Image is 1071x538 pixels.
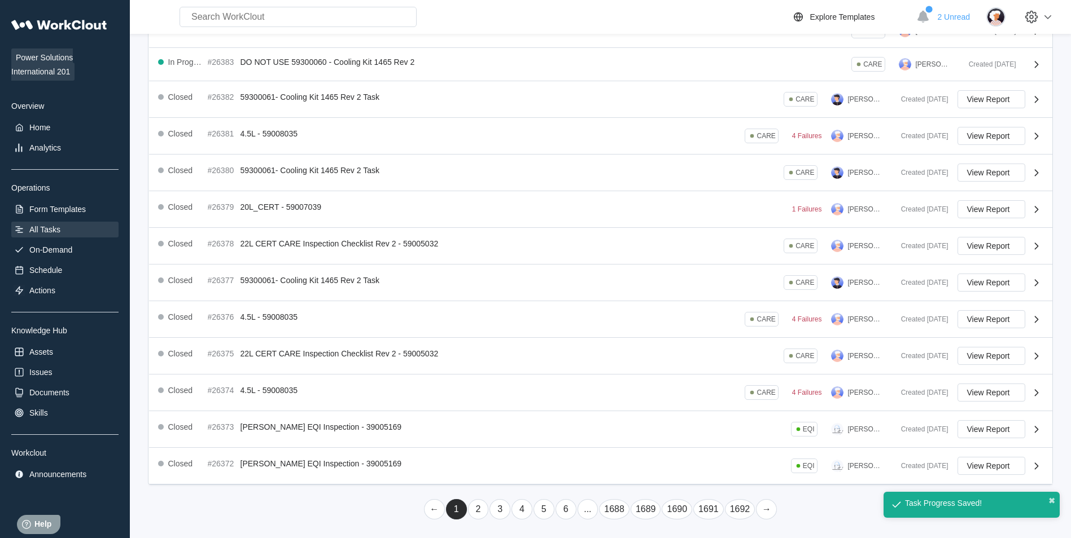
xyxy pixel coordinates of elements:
[795,242,814,250] div: CARE
[241,92,379,102] span: 59300061- Cooling Kit 1465 Rev 2 Task
[149,48,1052,81] a: In Progress#26383DO NOT USE 59300060 - Cooling Kit 1465 Rev 2CARE[PERSON_NAME]Created [DATE]
[208,386,236,395] div: #26374
[241,58,415,67] span: DO NOT USE 59300060 - Cooling Kit 1465 Rev 2
[892,132,948,140] div: Created [DATE]
[892,205,948,213] div: Created [DATE]
[892,169,948,177] div: Created [DATE]
[958,200,1025,218] button: View Report
[149,118,1052,155] a: Closed#263814.5L - 59008035CARE4 Failures[PERSON_NAME]Created [DATE]View Report
[899,58,911,70] img: user-3.png
[149,191,1052,228] a: Closed#2637920L_CERT - 590070391 Failures[PERSON_NAME]Created [DATE]View Report
[446,499,467,519] a: Page 1 is your current page
[29,225,60,234] div: All Tasks
[241,276,379,285] span: 59300061- Cooling Kit 1465 Rev 2 Task
[958,274,1025,292] button: View Report
[11,222,119,237] a: All Tasks
[168,459,193,468] div: Closed
[168,202,193,211] div: Closed
[967,279,1010,286] span: View Report
[848,462,883,470] div: [PERSON_NAME]
[1048,496,1055,505] button: close
[958,347,1025,365] button: View Report
[11,283,119,298] a: Actions
[29,408,48,417] div: Skills
[960,60,1016,68] div: Created [DATE]
[693,499,724,519] a: Page 1691
[905,499,982,508] div: Task Progress Saved!
[848,425,883,433] div: [PERSON_NAME]
[241,386,298,395] span: 4.5L - 59008035
[11,448,119,457] div: Workclout
[863,60,882,68] div: CARE
[831,93,843,105] img: user-5.png
[29,470,86,479] div: Announcements
[168,276,193,285] div: Closed
[756,499,777,519] a: Next page
[149,81,1052,118] a: Closed#2638259300061- Cooling Kit 1465 Rev 2 TaskCARE[PERSON_NAME]Created [DATE]View Report
[29,245,72,254] div: On-Demand
[149,301,1052,338] a: Closed#263764.5L - 59008035CARE4 Failures[PERSON_NAME]Created [DATE]View Report
[208,58,236,67] div: #26383
[29,286,55,295] div: Actions
[792,315,822,323] div: 4 Failures
[29,205,86,214] div: Form Templates
[810,12,875,21] div: Explore Templates
[11,326,119,335] div: Knowledge Hub
[11,120,119,135] a: Home
[831,350,843,362] img: user-3.png
[831,386,843,399] img: user-3.png
[967,389,1010,396] span: View Report
[241,312,298,321] span: 4.5L - 59008035
[241,202,321,211] span: 20L_CERT - 59007039
[149,338,1052,374] a: Closed#2637522L CERT CARE Inspection Checklist Rev 2 - 59005032CARE[PERSON_NAME]Created [DATE]Vie...
[803,425,815,433] div: EQI
[848,242,883,250] div: [PERSON_NAME]
[757,132,775,140] div: CARE
[831,240,843,252] img: user-3.png
[208,276,236,285] div: #26377
[180,7,417,27] input: Search WorkClout
[556,499,576,519] a: Page 6
[149,155,1052,191] a: Closed#2638059300061- Cooling Kit 1465 Rev 2 TaskCARE[PERSON_NAME]Created [DATE]View Report
[916,60,951,68] div: [PERSON_NAME]
[149,411,1052,448] a: Closed#26373[PERSON_NAME] EQI Inspection - 39005169EQI[PERSON_NAME]Created [DATE]View Report
[11,385,119,400] a: Documents
[11,183,119,192] div: Operations
[795,352,814,360] div: CARE
[168,386,193,395] div: Closed
[831,460,843,472] img: clout-09.png
[11,466,119,482] a: Announcements
[967,95,1010,103] span: View Report
[468,499,489,519] a: Page 2
[208,129,236,138] div: #26381
[208,92,236,102] div: #26382
[29,123,50,132] div: Home
[241,349,439,358] span: 22L CERT CARE Inspection Checklist Rev 2 - 59005032
[208,422,236,431] div: #26373
[892,389,948,396] div: Created [DATE]
[892,279,948,286] div: Created [DATE]
[11,48,75,81] span: Power Solutions International 201
[168,166,193,175] div: Closed
[29,388,69,397] div: Documents
[892,352,948,360] div: Created [DATE]
[208,202,236,211] div: #26379
[848,169,883,177] div: [PERSON_NAME]
[831,130,843,142] img: user-3.png
[848,205,883,213] div: [PERSON_NAME]
[208,459,236,468] div: #26372
[892,462,948,470] div: Created [DATE]
[967,462,1010,470] span: View Report
[967,315,1010,323] span: View Report
[967,169,1010,177] span: View Report
[892,315,948,323] div: Created [DATE]
[725,499,755,519] a: Page 1692
[795,95,814,103] div: CARE
[958,383,1025,402] button: View Report
[848,279,883,286] div: [PERSON_NAME]
[168,58,203,67] div: In Progress
[792,132,822,140] div: 4 Failures
[848,315,883,323] div: [PERSON_NAME]
[29,266,62,275] div: Schedule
